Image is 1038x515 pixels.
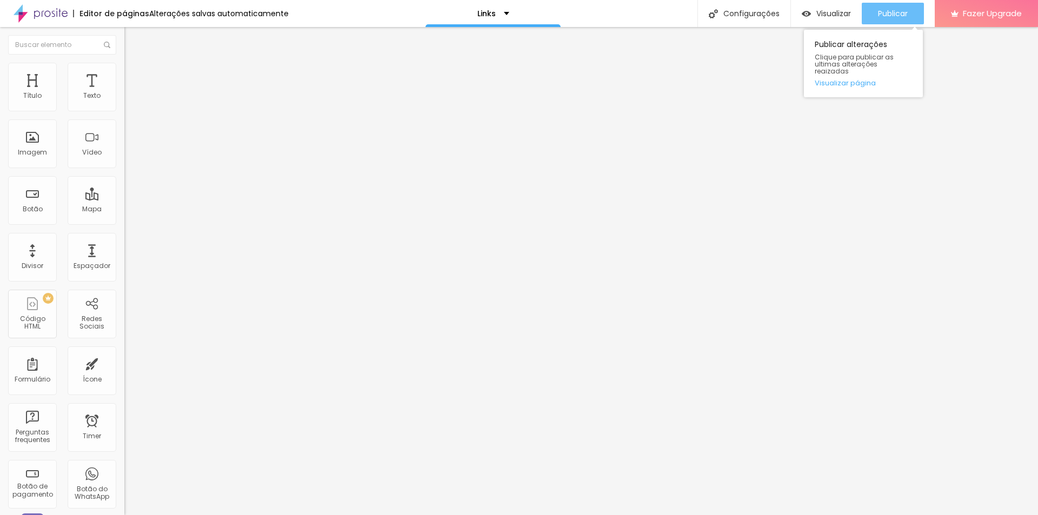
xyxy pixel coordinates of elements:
[8,35,116,55] input: Buscar elemento
[73,10,149,17] div: Editor de páginas
[22,262,43,270] div: Divisor
[74,262,110,270] div: Espaçador
[963,9,1022,18] span: Fazer Upgrade
[83,376,102,383] div: Ícone
[11,483,54,498] div: Botão de pagamento
[70,485,113,501] div: Botão do WhatsApp
[83,432,101,440] div: Timer
[11,315,54,331] div: Código HTML
[124,27,1038,515] iframe: Editor
[83,92,101,99] div: Texto
[23,205,43,213] div: Botão
[816,9,851,18] span: Visualizar
[709,9,718,18] img: Icone
[802,9,811,18] img: view-1.svg
[804,30,923,97] div: Publicar alterações
[82,149,102,156] div: Vídeo
[18,149,47,156] div: Imagem
[82,205,102,213] div: Mapa
[11,429,54,444] div: Perguntas frequentes
[815,79,912,86] a: Visualizar página
[878,9,908,18] span: Publicar
[70,315,113,331] div: Redes Sociais
[862,3,924,24] button: Publicar
[149,10,289,17] div: Alterações salvas automaticamente
[23,92,42,99] div: Título
[104,42,110,48] img: Icone
[15,376,50,383] div: Formulário
[815,53,912,75] span: Clique para publicar as ultimas alterações reaizadas
[477,10,496,17] p: Links
[791,3,862,24] button: Visualizar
